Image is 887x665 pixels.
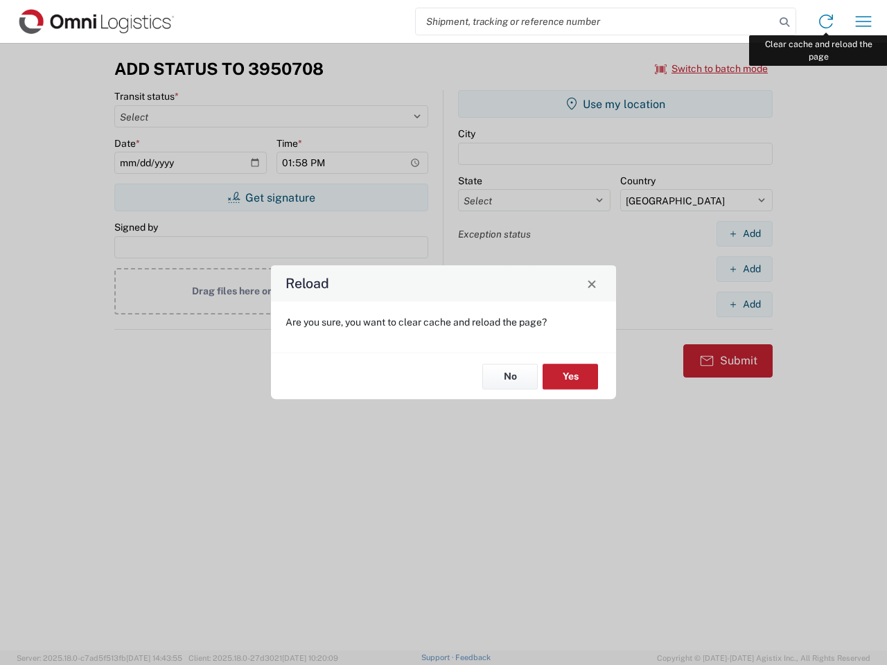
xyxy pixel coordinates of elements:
button: Yes [543,364,598,389]
h4: Reload [286,274,329,294]
button: Close [582,274,601,293]
p: Are you sure, you want to clear cache and reload the page? [286,316,601,328]
button: No [482,364,538,389]
input: Shipment, tracking or reference number [416,8,775,35]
